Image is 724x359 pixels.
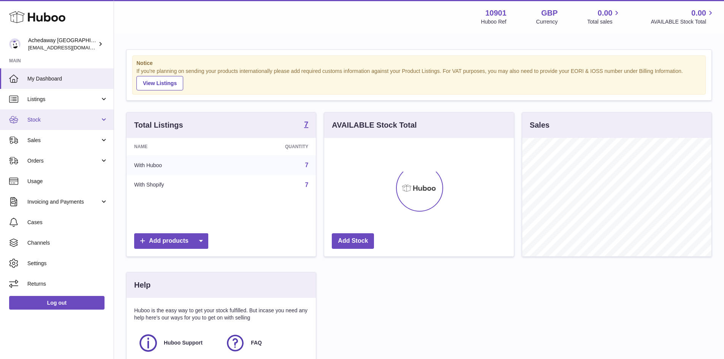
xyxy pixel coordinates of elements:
[229,138,316,155] th: Quantity
[27,157,100,164] span: Orders
[127,155,229,175] td: With Huboo
[225,333,304,353] a: FAQ
[587,18,621,25] span: Total sales
[127,138,229,155] th: Name
[9,38,21,50] img: admin@newpb.co.uk
[28,37,97,51] div: Achedaway [GEOGRAPHIC_DATA]
[598,8,613,18] span: 0.00
[305,182,308,188] a: 7
[27,239,108,247] span: Channels
[127,175,229,195] td: With Shopify
[27,260,108,267] span: Settings
[136,68,702,90] div: If you're planning on sending your products internationally please add required customs informati...
[536,18,558,25] div: Currency
[481,18,507,25] div: Huboo Ref
[332,233,374,249] a: Add Stock
[485,8,507,18] strong: 10901
[651,8,715,25] a: 0.00 AVAILABLE Stock Total
[27,75,108,82] span: My Dashboard
[27,116,100,123] span: Stock
[27,96,100,103] span: Listings
[134,120,183,130] h3: Total Listings
[138,333,217,353] a: Huboo Support
[9,296,105,310] a: Log out
[136,60,702,67] strong: Notice
[530,120,550,130] h3: Sales
[587,8,621,25] a: 0.00 Total sales
[305,162,308,168] a: 7
[251,339,262,346] span: FAQ
[304,120,308,128] strong: 7
[27,280,108,288] span: Returns
[651,18,715,25] span: AVAILABLE Stock Total
[332,120,417,130] h3: AVAILABLE Stock Total
[27,137,100,144] span: Sales
[27,178,108,185] span: Usage
[134,233,208,249] a: Add products
[304,120,308,130] a: 7
[27,198,100,206] span: Invoicing and Payments
[691,8,706,18] span: 0.00
[134,280,151,290] h3: Help
[27,219,108,226] span: Cases
[136,76,183,90] a: View Listings
[164,339,203,346] span: Huboo Support
[134,307,308,321] p: Huboo is the easy way to get your stock fulfilled. But incase you need any help here's our ways f...
[541,8,558,18] strong: GBP
[28,44,112,51] span: [EMAIL_ADDRESS][DOMAIN_NAME]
